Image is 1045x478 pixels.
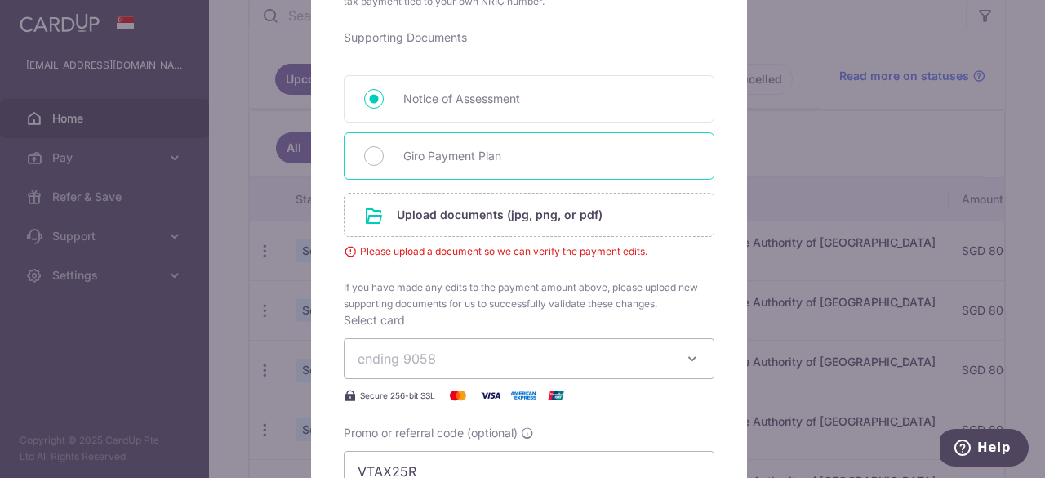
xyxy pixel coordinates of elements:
img: Mastercard [442,386,474,405]
div: Upload documents (jpg, png, or pdf) [344,193,714,237]
span: Notice of Assessment [403,89,694,109]
span: Secure 256-bit SSL [360,389,435,402]
span: Giro Payment Plan [403,146,694,166]
img: American Express [507,386,540,405]
span: ending 9058 [358,351,436,367]
span: If you have made any edits to the payment amount above, please upload new supporting documents fo... [344,279,714,312]
span: Please upload a document so we can verify the payment edits. [344,243,714,260]
img: UnionPay [540,386,572,405]
button: ending 9058 [344,338,714,379]
span: Promo or referral code (optional) [344,425,518,441]
iframe: Opens a widget where you can find more information [940,429,1029,470]
label: Supporting Documents [344,29,467,46]
label: Select card [344,312,405,328]
img: Visa [474,386,507,405]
